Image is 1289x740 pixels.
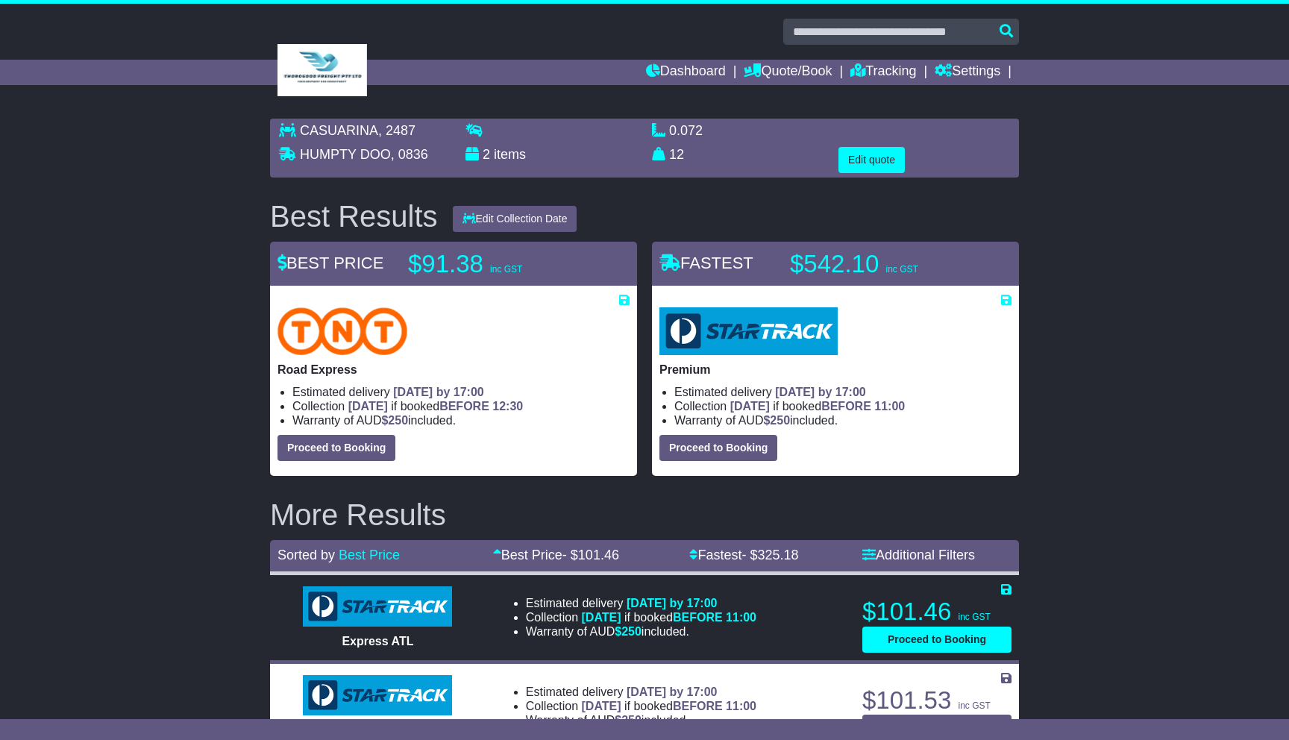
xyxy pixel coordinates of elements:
[439,400,489,413] span: BEFORE
[582,700,621,712] span: [DATE]
[348,400,388,413] span: [DATE]
[621,625,642,638] span: 250
[277,548,335,562] span: Sorted by
[838,147,905,173] button: Edit quote
[744,60,832,85] a: Quote/Book
[292,399,630,413] li: Collection
[348,400,523,413] span: if booked
[526,685,756,699] li: Estimated delivery
[526,713,756,727] li: Warranty of AUD included.
[300,147,391,162] span: HUMPTY DOO
[381,414,408,427] span: $
[391,147,428,162] span: , 0836
[673,611,723,624] span: BEFORE
[958,700,990,711] span: inc GST
[493,548,619,562] a: Best Price- $101.46
[388,414,408,427] span: 250
[483,147,490,162] span: 2
[490,264,522,275] span: inc GST
[303,675,452,715] img: StarTrack: Express
[277,254,383,272] span: BEST PRICE
[935,60,1000,85] a: Settings
[393,386,484,398] span: [DATE] by 17:00
[674,399,1012,413] li: Collection
[821,400,871,413] span: BEFORE
[277,307,407,355] img: TNT Domestic: Road Express
[726,611,756,624] span: 11:00
[300,123,378,138] span: CASUARINA
[850,60,916,85] a: Tracking
[303,586,452,627] img: StarTrack: Express ATL
[659,307,838,355] img: StarTrack: Premium
[659,363,1012,377] p: Premium
[378,123,415,138] span: , 2487
[673,700,723,712] span: BEFORE
[659,254,753,272] span: FASTEST
[770,414,790,427] span: 250
[408,249,595,279] p: $91.38
[659,435,777,461] button: Proceed to Booking
[292,385,630,399] li: Estimated delivery
[526,610,756,624] li: Collection
[669,123,703,138] span: 0.072
[578,548,619,562] span: 101.46
[494,147,526,162] span: items
[615,714,642,727] span: $
[646,60,726,85] a: Dashboard
[453,206,577,232] button: Edit Collection Date
[790,249,976,279] p: $542.10
[669,147,684,162] span: 12
[526,699,756,713] li: Collection
[615,625,642,638] span: $
[582,611,756,624] span: if booked
[730,400,770,413] span: [DATE]
[339,548,400,562] a: Best Price
[885,264,918,275] span: inc GST
[763,414,790,427] span: $
[562,548,619,562] span: - $
[342,635,413,647] span: Express ATL
[741,548,798,562] span: - $
[757,548,798,562] span: 325.18
[621,714,642,727] span: 250
[526,596,756,610] li: Estimated delivery
[277,435,395,461] button: Proceed to Booking
[492,400,523,413] span: 12:30
[689,548,798,562] a: Fastest- $325.18
[627,686,718,698] span: [DATE] by 17:00
[627,597,718,609] span: [DATE] by 17:00
[582,700,756,712] span: if booked
[292,413,630,427] li: Warranty of AUD included.
[674,413,1012,427] li: Warranty of AUD included.
[862,627,1012,653] button: Proceed to Booking
[958,612,990,622] span: inc GST
[270,498,1019,531] h2: More Results
[862,548,975,562] a: Additional Filters
[674,385,1012,399] li: Estimated delivery
[775,386,866,398] span: [DATE] by 17:00
[874,400,905,413] span: 11:00
[862,597,1012,627] p: $101.46
[277,363,630,377] p: Road Express
[862,686,1012,715] p: $101.53
[263,200,445,233] div: Best Results
[582,611,621,624] span: [DATE]
[526,624,756,639] li: Warranty of AUD included.
[730,400,905,413] span: if booked
[726,700,756,712] span: 11:00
